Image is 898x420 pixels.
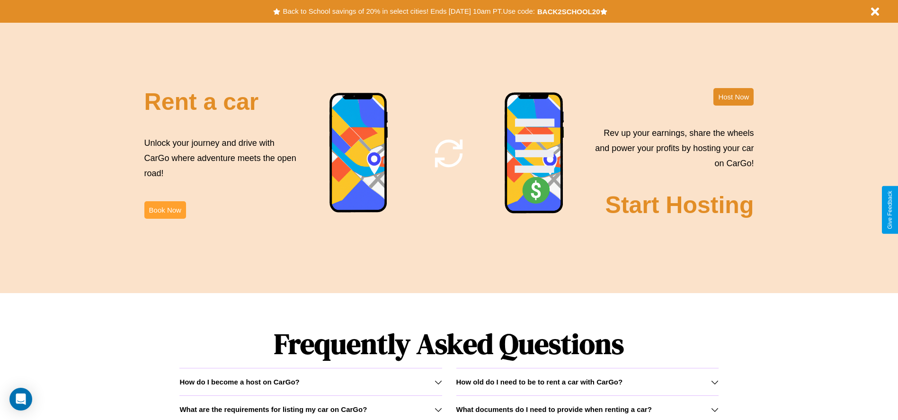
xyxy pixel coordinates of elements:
[589,125,754,171] p: Rev up your earnings, share the wheels and power your profits by hosting your car on CarGo!
[144,88,259,116] h2: Rent a car
[713,88,754,106] button: Host Now
[9,388,32,411] div: Open Intercom Messenger
[537,8,600,16] b: BACK2SCHOOL20
[179,378,299,386] h3: How do I become a host on CarGo?
[144,135,300,181] p: Unlock your journey and drive with CarGo where adventure meets the open road!
[887,191,893,229] div: Give Feedback
[456,378,623,386] h3: How old do I need to be to rent a car with CarGo?
[329,92,389,214] img: phone
[179,405,367,413] h3: What are the requirements for listing my car on CarGo?
[504,92,565,215] img: phone
[179,320,718,368] h1: Frequently Asked Questions
[144,201,186,219] button: Book Now
[605,191,754,219] h2: Start Hosting
[280,5,537,18] button: Back to School savings of 20% in select cities! Ends [DATE] 10am PT.Use code:
[456,405,652,413] h3: What documents do I need to provide when renting a car?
